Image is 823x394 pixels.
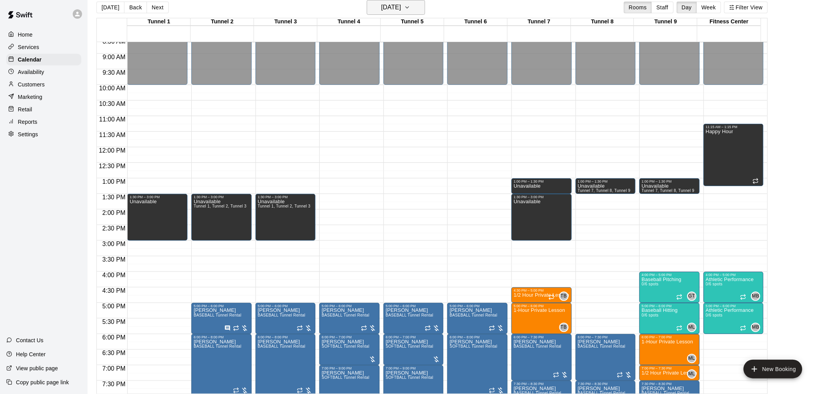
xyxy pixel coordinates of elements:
[489,387,495,394] span: Recurring event
[514,179,569,183] div: 1:00 PM – 1:30 PM
[425,325,431,331] span: Recurring event
[447,303,508,334] div: 5:00 PM – 6:00 PM: BASEBALL Tunnel Rental
[18,43,39,51] p: Services
[97,116,128,123] span: 11:00 AM
[511,334,572,381] div: 6:00 PM – 7:30 PM: BASEBALL Tunnel Rental
[100,194,128,201] span: 1:30 PM
[194,344,242,348] span: BASEBALL Tunnel Rental
[18,81,45,88] p: Customers
[706,304,762,308] div: 5:00 PM – 6:00 PM
[676,325,683,331] span: Recurring event
[233,325,239,331] span: Recurring event
[578,188,631,193] span: Tunnel 7, Tunnel 8, Tunnel 9
[100,241,128,247] span: 3:00 PM
[256,194,316,241] div: 1:30 PM – 3:00 PM: Unavailable
[256,303,316,334] div: 5:00 PM – 6:00 PM: BASEBALL Tunnel Rental
[511,303,572,334] div: 5:00 PM – 6:00 PM: 1-Hour Private Lesson
[381,2,401,13] h6: [DATE]
[100,225,128,232] span: 2:30 PM
[386,375,434,380] span: SOFTBALL Tunnel Rental
[690,292,697,301] span: Gilbert Tussey
[724,2,768,13] button: Filter View
[511,178,572,194] div: 1:00 PM – 1:30 PM: Unavailable
[361,325,367,331] span: Recurring event
[642,335,697,339] div: 6:00 PM – 7:00 PM
[444,18,508,26] div: Tunnel 6
[100,272,128,278] span: 4:00 PM
[100,350,128,356] span: 6:30 PM
[677,2,697,13] button: Day
[18,93,42,101] p: Marketing
[100,287,128,294] span: 4:30 PM
[706,273,762,277] div: 4:00 PM – 5:00 PM
[740,325,746,331] span: Recurring event
[101,54,128,60] span: 9:00 AM
[690,354,697,363] span: Marcus Lucas
[194,195,249,199] div: 1:30 PM – 3:00 PM
[514,195,569,199] div: 1:30 PM – 3:00 PM
[147,2,168,13] button: Next
[100,334,128,341] span: 6:00 PM
[578,344,626,348] span: BASEBALL Tunnel Rental
[18,106,32,113] p: Retail
[634,18,697,26] div: Tunnel 9
[224,325,231,331] svg: Has notes
[191,303,252,334] div: 5:00 PM – 6:00 PM: BASEBALL Tunnel Rental
[578,382,634,386] div: 7:30 PM – 8:30 PM
[6,54,81,65] a: Calendar
[450,335,505,339] div: 6:00 PM – 8:00 PM
[6,41,81,53] a: Services
[571,18,634,26] div: Tunnel 8
[642,179,697,183] div: 1:00 PM – 1:30 PM
[191,18,254,26] div: Tunnel 2
[258,344,306,348] span: BASEBALL Tunnel Rental
[100,365,128,372] span: 7:00 PM
[642,282,659,286] span: 0/6 spots filled
[16,336,44,344] p: Contact Us
[254,18,317,26] div: Tunnel 3
[752,324,760,331] span: MB
[101,69,128,76] span: 9:30 AM
[6,104,81,115] div: Retail
[16,378,69,386] p: Copy public page link
[322,304,377,308] div: 5:00 PM – 6:00 PM
[100,178,128,185] span: 1:00 PM
[751,323,760,332] div: Megan Bratetic
[18,130,38,138] p: Settings
[706,125,762,129] div: 11:15 AM – 1:15 PM
[639,334,700,365] div: 6:00 PM – 7:00 PM: 1-Hour Private Lesson
[704,124,764,186] div: 11:15 AM – 1:15 PM: Happy Hour
[548,294,555,300] span: Recurring event
[688,370,695,378] span: ML
[381,18,444,26] div: Tunnel 5
[6,116,81,128] div: Reports
[752,292,760,300] span: MB
[6,91,81,103] a: Marketing
[233,387,239,394] span: Recurring event
[508,18,571,26] div: Tunnel 7
[100,318,128,325] span: 5:30 PM
[753,178,759,184] span: Recurring event
[124,2,147,13] button: Back
[322,335,377,339] div: 6:00 PM – 7:00 PM
[6,79,81,90] a: Customers
[676,294,683,300] span: Recurring event
[97,163,127,169] span: 12:30 PM
[754,292,760,301] span: Megan Bratetic
[6,66,81,78] a: Availability
[258,335,313,339] div: 6:00 PM – 8:00 PM
[690,369,697,379] span: Marcus Lucas
[258,313,306,317] span: BASEBALL Tunnel Rental
[617,372,623,378] span: Recurring event
[697,18,761,26] div: Fitness Center
[688,324,695,331] span: ML
[194,304,249,308] div: 5:00 PM – 6:00 PM
[688,355,695,362] span: ML
[704,272,764,303] div: 4:00 PM – 5:00 PM: Athletic Performance
[704,303,764,334] div: 5:00 PM – 6:00 PM: Athletic Performance
[706,282,723,286] span: 0/6 spots filled
[642,382,697,386] div: 7:30 PM – 8:30 PM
